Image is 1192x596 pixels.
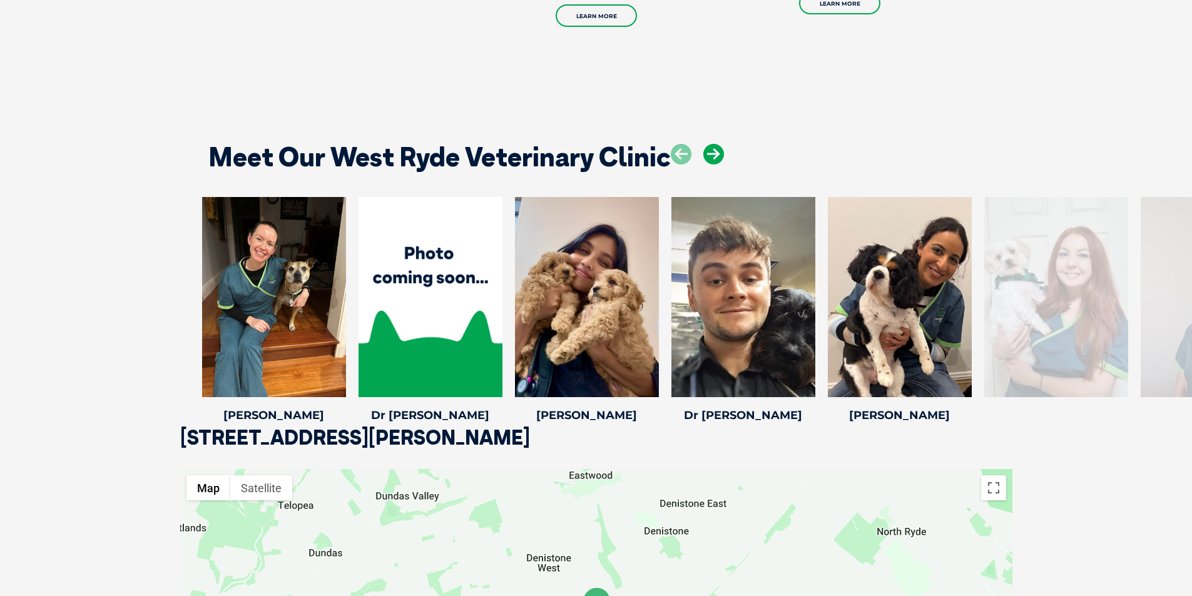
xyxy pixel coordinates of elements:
button: Toggle fullscreen view [981,475,1006,500]
button: Show satellite imagery [230,475,292,500]
h4: [PERSON_NAME] [828,410,972,421]
h4: Dr [PERSON_NAME] [671,410,815,421]
h4: Dr [PERSON_NAME] [359,410,502,421]
h4: [PERSON_NAME] [515,410,659,421]
button: Show street map [186,475,230,500]
a: Learn More [556,4,637,27]
h2: Meet Our West Ryde Veterinary Clinic [208,144,671,170]
h4: [PERSON_NAME] [202,410,346,421]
